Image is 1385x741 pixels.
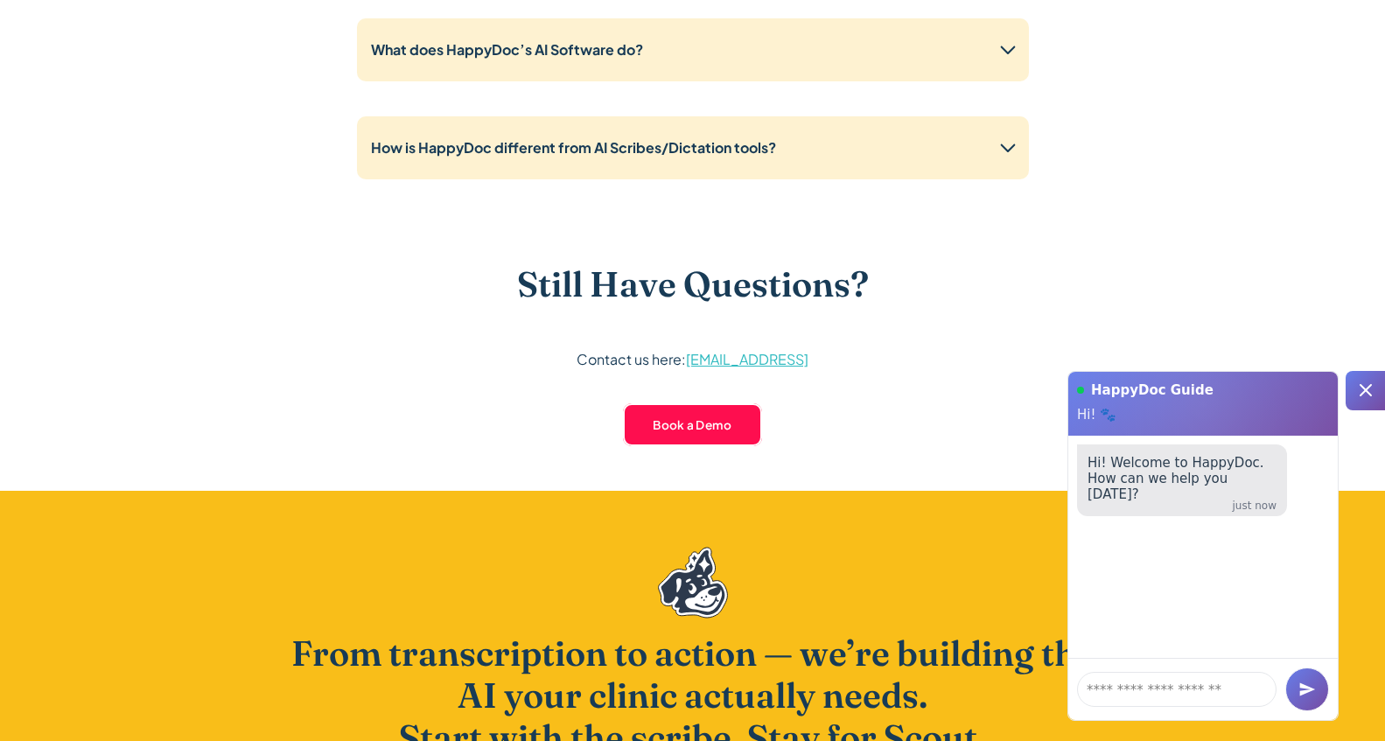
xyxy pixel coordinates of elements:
[577,347,808,372] p: Contact us here:
[371,138,776,157] strong: How is HappyDoc different from AI Scribes/Dictation tools?
[686,350,808,368] a: [EMAIL_ADDRESS]
[623,403,762,445] a: Book a Demo
[371,40,643,59] strong: What does HappyDoc’s AI Software do?
[517,263,869,305] h3: Still Have Questions?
